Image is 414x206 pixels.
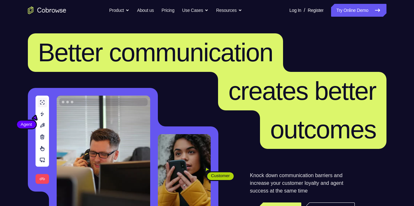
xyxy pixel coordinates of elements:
[228,77,376,105] span: creates better
[304,6,305,14] span: /
[38,38,273,67] span: Better communication
[137,4,154,17] a: About us
[250,172,355,195] p: Knock down communication barriers and increase your customer loyalty and agent success at the sam...
[289,4,301,17] a: Log In
[308,4,323,17] a: Register
[161,4,174,17] a: Pricing
[28,6,66,14] a: Go to the home page
[182,4,208,17] button: Use Cases
[270,115,376,144] span: outcomes
[216,4,242,17] button: Resources
[331,4,386,17] a: Try Online Demo
[109,4,129,17] button: Product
